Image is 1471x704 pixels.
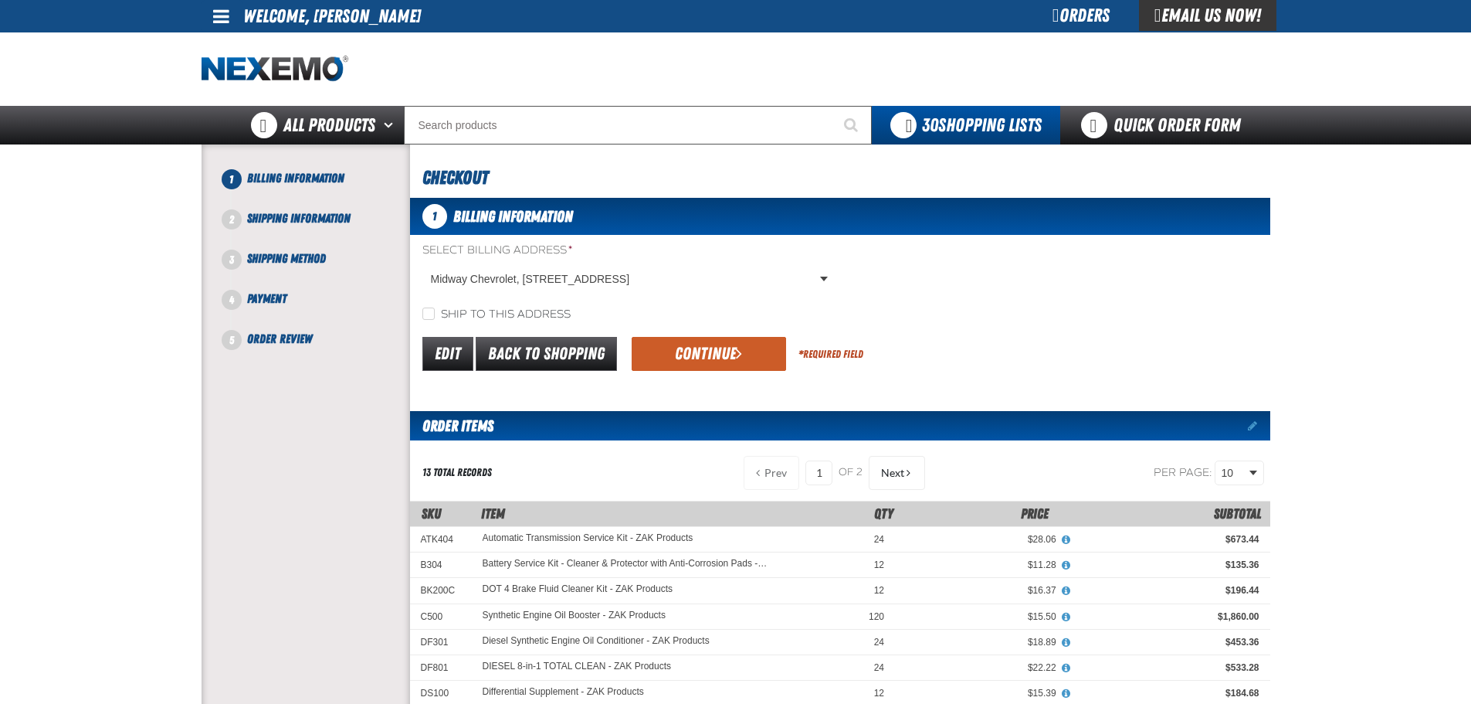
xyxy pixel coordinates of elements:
span: Billing Information [247,171,344,185]
span: of 2 [839,466,863,480]
span: 5 [222,330,242,350]
div: $18.89 [906,636,1056,648]
a: Back to Shopping [476,337,617,371]
div: Required Field [798,347,863,362]
button: Start Searching [833,106,872,145]
div: $196.44 [1078,584,1259,597]
a: Diesel Synthetic Engine Oil Conditioner - ZAK Products [483,636,710,647]
td: BK200C [410,578,472,604]
button: View All Prices for Automatic Transmission Service Kit - ZAK Products [1056,533,1076,547]
span: Midway Chevrolet, [STREET_ADDRESS] [431,271,817,287]
a: Edit items [1248,420,1270,431]
span: 24 [874,662,884,673]
div: $16.37 [906,584,1056,597]
span: Shipping Method [247,251,326,266]
div: $673.44 [1078,533,1259,546]
span: Order Review [247,332,312,346]
span: 12 [874,688,884,699]
span: 4 [222,290,242,310]
td: DF301 [410,629,472,655]
span: Subtotal [1214,505,1261,522]
div: $28.06 [906,533,1056,546]
div: $533.28 [1078,661,1259,674]
button: View All Prices for Synthetic Engine Oil Booster - ZAK Products [1056,610,1076,624]
span: All Products [283,111,375,139]
li: Billing Information. Step 1 of 5. Not Completed [232,169,410,209]
input: Ship to this address [422,308,435,320]
button: View All Prices for DOT 4 Brake Fluid Cleaner Kit - ZAK Products [1056,584,1076,598]
a: Automatic Transmission Service Kit - ZAK Products [483,533,693,544]
td: DF801 [410,655,472,680]
a: Home [202,56,348,83]
td: ATK404 [410,527,472,553]
button: Open All Products pages [378,106,404,145]
div: $1,860.00 [1078,610,1259,623]
a: Synthetic Engine Oil Booster - ZAK Products [483,610,666,621]
li: Shipping Information. Step 2 of 5. Not Completed [232,209,410,250]
button: View All Prices for Battery Service Kit - Cleaner & Protector with Anti-Corrosion Pads - ZAK Prod... [1056,559,1076,573]
h2: Order Items [410,411,493,440]
td: C500 [410,604,472,629]
span: 120 [869,611,884,622]
li: Order Review. Step 5 of 5. Not Completed [232,330,410,349]
li: Payment. Step 4 of 5. Not Completed [232,290,410,330]
span: Item [481,505,505,522]
span: Next Page [881,467,904,479]
span: 12 [874,559,884,570]
div: $11.28 [906,559,1056,571]
span: Per page: [1154,465,1212,478]
a: Edit [422,337,473,371]
button: View All Prices for DIESEL 8-in-1 TOTAL CLEAN - ZAK Products [1056,661,1076,675]
div: $453.36 [1078,636,1259,648]
div: $22.22 [906,661,1056,674]
button: View All Prices for Differential Supplement - ZAK Products [1056,687,1076,701]
li: Shipping Method. Step 3 of 5. Not Completed [232,250,410,290]
label: Ship to this address [422,308,571,322]
button: Continue [632,337,786,371]
img: Nexemo logo [202,56,348,83]
div: $184.68 [1078,687,1259,699]
a: DOT 4 Brake Fluid Cleaner Kit - ZAK Products [483,584,673,595]
div: $15.50 [906,610,1056,623]
span: 1 [222,169,242,189]
strong: 30 [922,114,938,136]
div: $15.39 [906,687,1056,699]
td: B304 [410,553,472,578]
nav: Checkout steps. Current step is Billing Information. Step 1 of 5 [220,169,410,349]
a: Differential Supplement - ZAK Products [483,687,644,698]
span: 2 [222,209,242,230]
span: 24 [874,534,884,545]
a: DIESEL 8-in-1 TOTAL CLEAN - ZAK Products [483,661,672,672]
span: 10 [1222,465,1246,481]
a: Quick Order Form [1060,106,1269,145]
button: View All Prices for Diesel Synthetic Engine Oil Conditioner - ZAK Products [1056,636,1076,650]
a: Battery Service Kit - Cleaner & Protector with Anti-Corrosion Pads - ZAK Products [483,559,770,570]
span: Qty [874,505,893,522]
input: Search [404,106,872,145]
div: 13 total records [422,465,492,480]
span: Checkout [422,167,488,189]
span: 12 [874,585,884,596]
label: Select Billing Address [422,243,834,258]
button: Next Page [869,456,925,490]
span: Payment [247,291,286,306]
span: 3 [222,250,242,270]
button: You have 30 Shopping Lists. Open to view details [872,106,1060,145]
input: Current page number [805,461,832,485]
span: Shopping Lists [922,114,1042,136]
div: $135.36 [1078,559,1259,571]
span: Price [1021,505,1049,522]
span: 1 [422,204,447,229]
span: Shipping Information [247,211,351,226]
span: 24 [874,637,884,648]
a: SKU [422,505,441,522]
span: Billing Information [453,207,573,226]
